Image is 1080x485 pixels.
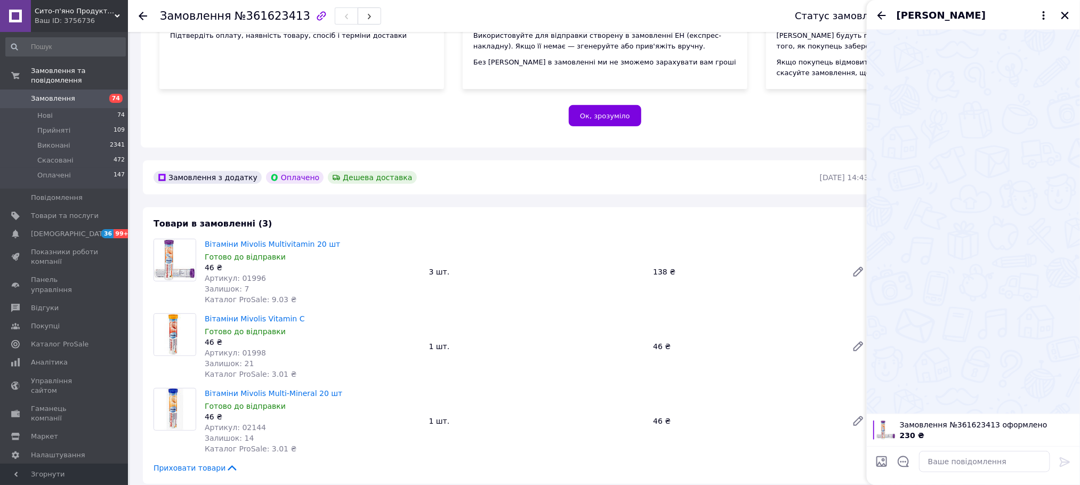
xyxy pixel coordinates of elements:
[205,253,286,261] span: Готово до відправки
[5,37,126,56] input: Пошук
[473,30,737,52] div: Використовуйте для відправки створену в замовленні ЕН (експрес-накладну). Якщо її немає — згенеру...
[114,156,125,165] span: 472
[31,376,99,395] span: Управління сайтом
[266,171,324,184] div: Оплачено
[35,16,128,26] div: Ваш ID: 3756736
[205,359,254,368] span: Залишок: 21
[31,211,99,221] span: Товари та послуги
[31,303,59,313] span: Відгуки
[205,240,340,248] a: Вітаміни Mivolis Multivitamin 20 шт
[31,247,99,266] span: Показники роботи компанії
[101,229,114,238] span: 36
[154,463,238,473] span: Приховати товари
[205,423,266,432] span: Артикул: 02144
[848,336,869,357] a: Редагувати
[425,339,649,354] div: 1 шт.
[580,112,630,120] span: Ок, зрозуміло
[110,141,125,150] span: 2341
[31,66,128,85] span: Замовлення та повідомлення
[897,9,986,22] span: [PERSON_NAME]
[37,126,70,135] span: Прийняті
[649,264,843,279] div: 138 ₴
[205,274,266,282] span: Артикул: 01996
[205,327,286,336] span: Готово до відправки
[154,314,196,355] img: Вітаміни Mivolis Vitamin C
[795,11,893,21] div: Статус замовлення
[154,171,262,184] div: Замовлення з додатку
[114,229,131,238] span: 99+
[37,171,71,180] span: Оплачені
[139,11,147,21] div: Повернутися назад
[35,6,115,16] span: Сито-п'яно Продукти з Європи
[31,193,83,203] span: Повідомлення
[875,9,888,22] button: Назад
[205,434,254,442] span: Залишок: 14
[425,264,649,279] div: 3 шт.
[205,389,342,398] a: Вітаміни Mivolis Multi-Mineral 20 шт
[897,9,1050,22] button: [PERSON_NAME]
[154,239,196,281] img: Вітаміни Mivolis Multivitamin 20 шт
[235,10,310,22] span: №361623413
[649,339,843,354] div: 46 ₴
[820,173,869,182] time: [DATE] 14:43
[37,111,53,120] span: Нові
[31,450,85,460] span: Налаштування
[205,285,249,293] span: Залишок: 7
[569,105,641,126] button: Ок, зрозуміло
[649,414,843,429] div: 46 ₴
[31,432,58,441] span: Маркет
[1059,9,1071,22] button: Закрити
[31,229,110,239] span: [DEMOGRAPHIC_DATA]
[205,314,305,323] a: Вітаміни Mivolis Vitamin C
[31,94,75,103] span: Замовлення
[205,349,266,357] span: Артикул: 01998
[154,389,196,430] img: Вітаміни Mivolis Multi-Mineral 20 шт
[897,455,910,468] button: Відкрити шаблони відповідей
[109,94,123,103] span: 74
[876,421,896,440] img: 6137596051_w100_h100_vitamini-mivolis-multivitamin.jpg
[170,30,433,41] div: Підтвердіть оплату, наявність товару, спосіб і терміни доставки
[205,337,421,347] div: 46 ₴
[900,419,1074,430] span: Замовлення №361623413 оформлено
[205,295,296,304] span: Каталог ProSale: 9.03 ₴
[31,358,68,367] span: Аналітика
[114,171,125,180] span: 147
[848,261,869,282] a: Редагувати
[425,414,649,429] div: 1 шт.
[37,156,74,165] span: Скасовані
[160,10,231,22] span: Замовлення
[154,219,272,229] span: Товари в замовленні (3)
[31,321,60,331] span: Покупці
[31,339,88,349] span: Каталог ProSale
[900,431,924,440] span: 230 ₴
[117,111,125,120] span: 74
[205,411,421,422] div: 46 ₴
[473,57,737,68] div: Без [PERSON_NAME] в замовленні ми не зможемо зарахувати вам гроші
[205,370,296,378] span: Каталог ProSale: 3.01 ₴
[205,444,296,453] span: Каталог ProSale: 3.01 ₴
[205,262,421,273] div: 46 ₴
[114,126,125,135] span: 109
[848,410,869,432] a: Редагувати
[205,402,286,410] span: Готово до відправки
[328,171,416,184] div: Дешева доставка
[31,275,99,294] span: Панель управління
[31,404,99,423] span: Гаманець компанії
[777,57,1040,78] div: Якщо покупець відмовиться від замовлення — відкличте посилку та скасуйте замовлення, щоб гроші по...
[37,141,70,150] span: Виконані
[777,30,1040,52] div: [PERSON_NAME] будуть переведені на ваш рахунок за 24 години після того, як покупець забере своє з...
